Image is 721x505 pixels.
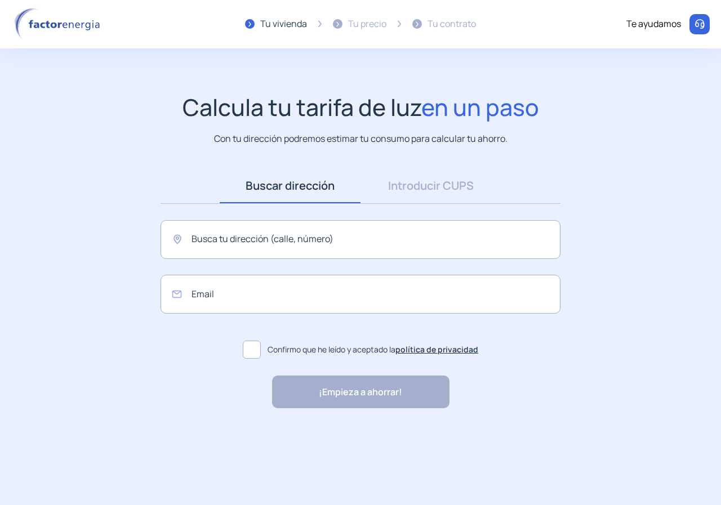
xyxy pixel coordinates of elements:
[11,8,107,41] img: logo factor
[220,168,360,203] a: Buscar dirección
[421,91,539,123] span: en un paso
[260,17,307,32] div: Tu vivienda
[360,168,501,203] a: Introducir CUPS
[428,17,476,32] div: Tu contrato
[268,343,478,356] span: Confirmo que he leído y aceptado la
[626,17,681,32] div: Te ayudamos
[183,93,539,121] h1: Calcula tu tarifa de luz
[214,132,508,146] p: Con tu dirección podremos estimar tu consumo para calcular tu ahorro.
[694,19,705,30] img: llamar
[348,17,386,32] div: Tu precio
[395,344,478,355] a: política de privacidad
